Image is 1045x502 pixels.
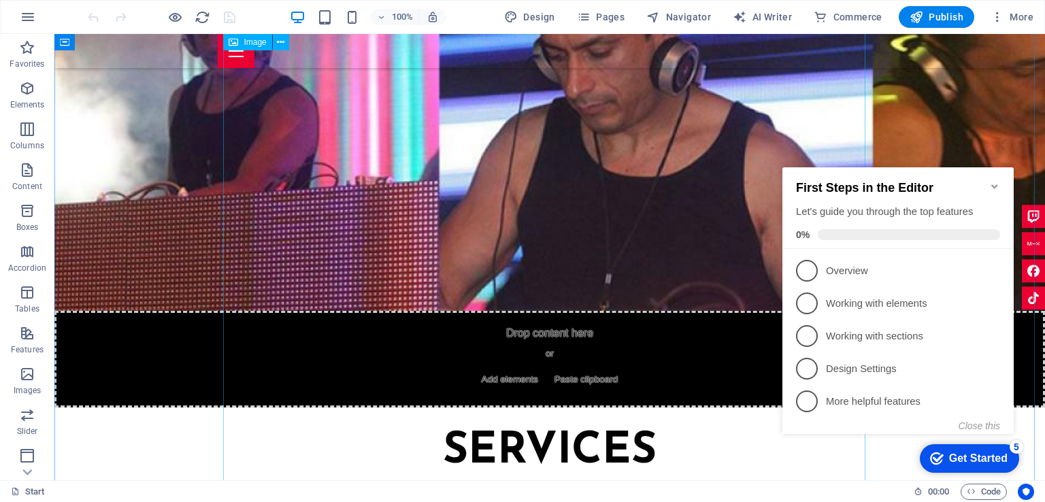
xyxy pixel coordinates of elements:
[49,246,212,260] p: More helpful features
[54,34,1045,480] iframe: To enrich screen reader interactions, please activate Accessibility in Grammarly extension settings
[195,10,210,25] i: Reload page
[10,99,45,110] p: Elements
[5,171,237,203] li: Working with sections
[182,271,223,282] button: Close this
[244,38,266,46] span: Image
[11,484,45,500] a: Click to cancel selection. Double-click to open Pages
[233,291,246,305] div: 5
[10,140,44,151] p: Columns
[814,10,882,24] span: Commerce
[19,56,223,70] div: Let's guide you through the top features
[12,181,42,192] p: Content
[19,32,223,46] h2: First Steps in the Editor
[212,32,223,43] div: Minimize checklist
[49,213,212,227] p: Design Settings
[899,6,974,28] button: Publish
[504,10,555,24] span: Design
[194,9,210,25] button: reload
[391,9,413,25] h6: 100%
[15,303,39,314] p: Tables
[5,138,237,171] li: Working with elements
[1018,484,1034,500] button: Usercentrics
[967,484,1001,500] span: Code
[991,10,1033,24] span: More
[14,385,42,396] p: Images
[5,236,237,269] li: More helpful features
[11,344,44,355] p: Features
[172,303,231,316] div: Get Started
[49,115,212,129] p: Overview
[19,80,41,91] span: 0%
[49,148,212,162] p: Working with elements
[167,9,183,25] button: Click here to leave preview mode and continue editing
[938,486,940,497] span: :
[495,336,569,355] span: Paste clipboard
[910,10,963,24] span: Publish
[961,484,1007,500] button: Code
[427,11,439,23] i: On resize automatically adjust zoom level to fit chosen device.
[5,203,237,236] li: Design Settings
[914,484,950,500] h6: Session time
[928,484,949,500] span: 00 00
[641,6,716,28] button: Navigator
[5,105,237,138] li: Overview
[422,336,489,355] span: Add elements
[577,10,625,24] span: Pages
[808,6,888,28] button: Commerce
[733,10,792,24] span: AI Writer
[49,180,212,195] p: Working with sections
[143,295,242,324] div: Get Started 5 items remaining, 0% complete
[371,9,419,25] button: 100%
[646,10,711,24] span: Navigator
[10,58,44,69] p: Favorites
[499,6,561,28] button: Design
[571,6,630,28] button: Pages
[16,222,39,233] p: Boxes
[985,6,1039,28] button: More
[8,263,46,273] p: Accordion
[17,426,38,437] p: Slider
[727,6,797,28] button: AI Writer
[499,6,561,28] div: Design (Ctrl+Alt+Y)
